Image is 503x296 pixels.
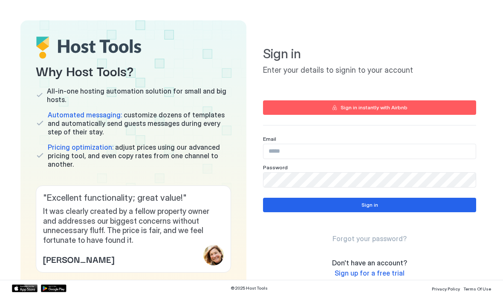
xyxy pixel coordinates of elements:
span: adjust prices using our advanced pricing tool, and even copy rates from one channel to another. [48,143,231,168]
a: Privacy Policy [432,284,460,293]
span: Privacy Policy [432,286,460,291]
a: App Store [12,285,38,292]
div: Sign in instantly with Airbnb [341,104,408,111]
button: Sign in instantly with Airbnb [263,100,476,115]
span: Enter your details to signin to your account [263,65,476,75]
span: Sign in [263,46,476,62]
div: Sign in [361,201,378,209]
a: Google Play Store [41,285,66,292]
span: Automated messaging: [48,111,122,119]
a: Terms Of Use [463,284,491,293]
span: " Excellent functionality; great value! " [43,193,224,203]
span: Pricing optimization: [48,143,113,151]
input: Input Field [263,144,476,159]
span: Password [263,164,288,171]
span: [PERSON_NAME] [43,253,114,265]
span: Forgot your password? [332,234,407,243]
span: © 2025 Host Tools [231,285,268,291]
a: Forgot your password? [332,234,407,243]
span: Why Host Tools? [36,61,231,80]
a: Sign up for a free trial [335,269,405,278]
span: All-in-one hosting automation solution for small and big hosts. [47,87,231,104]
div: profile [203,245,224,265]
button: Sign in [263,198,476,212]
input: Input Field [263,173,476,187]
span: Don't have an account? [332,259,407,267]
span: Terms Of Use [463,286,491,291]
span: Email [263,136,276,142]
span: customize dozens of templates and automatically send guests messages during every step of their s... [48,111,231,136]
span: It was clearly created by a fellow property owner and addresses our biggest concerns without unne... [43,207,224,245]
